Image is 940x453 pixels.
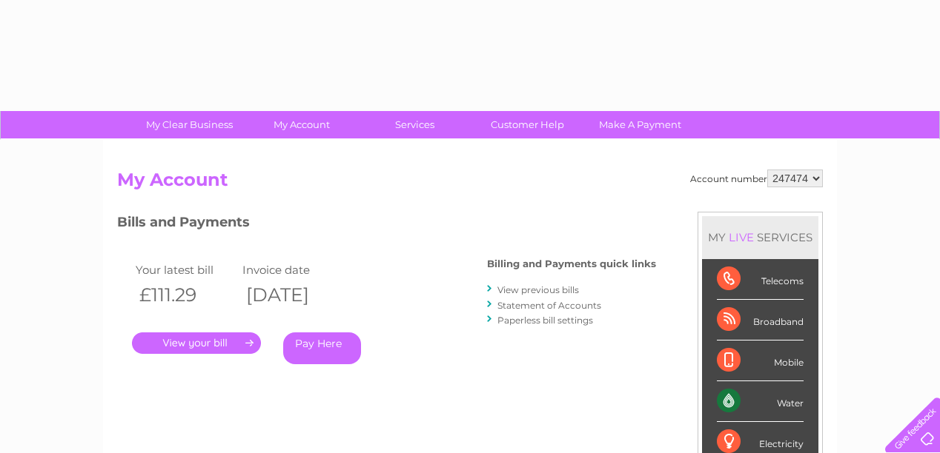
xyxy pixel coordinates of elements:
a: Paperless bill settings [497,315,593,326]
th: £111.29 [132,280,239,310]
div: Water [717,381,804,422]
a: Statement of Accounts [497,300,601,311]
div: MY SERVICES [702,216,818,258]
a: Make A Payment [579,111,701,138]
div: Telecoms [717,259,804,300]
h2: My Account [117,170,823,198]
a: Pay Here [283,332,361,364]
a: Customer Help [466,111,589,138]
a: View previous bills [497,284,579,295]
h3: Bills and Payments [117,212,656,238]
td: Invoice date [239,260,345,280]
div: Account number [690,170,823,187]
h4: Billing and Payments quick links [487,258,656,269]
a: My Account [241,111,363,138]
div: Mobile [717,340,804,381]
a: . [132,332,261,354]
td: Your latest bill [132,260,239,280]
th: [DATE] [239,280,345,310]
a: My Clear Business [128,111,251,138]
div: LIVE [726,230,757,244]
a: Services [354,111,476,138]
div: Broadband [717,300,804,340]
